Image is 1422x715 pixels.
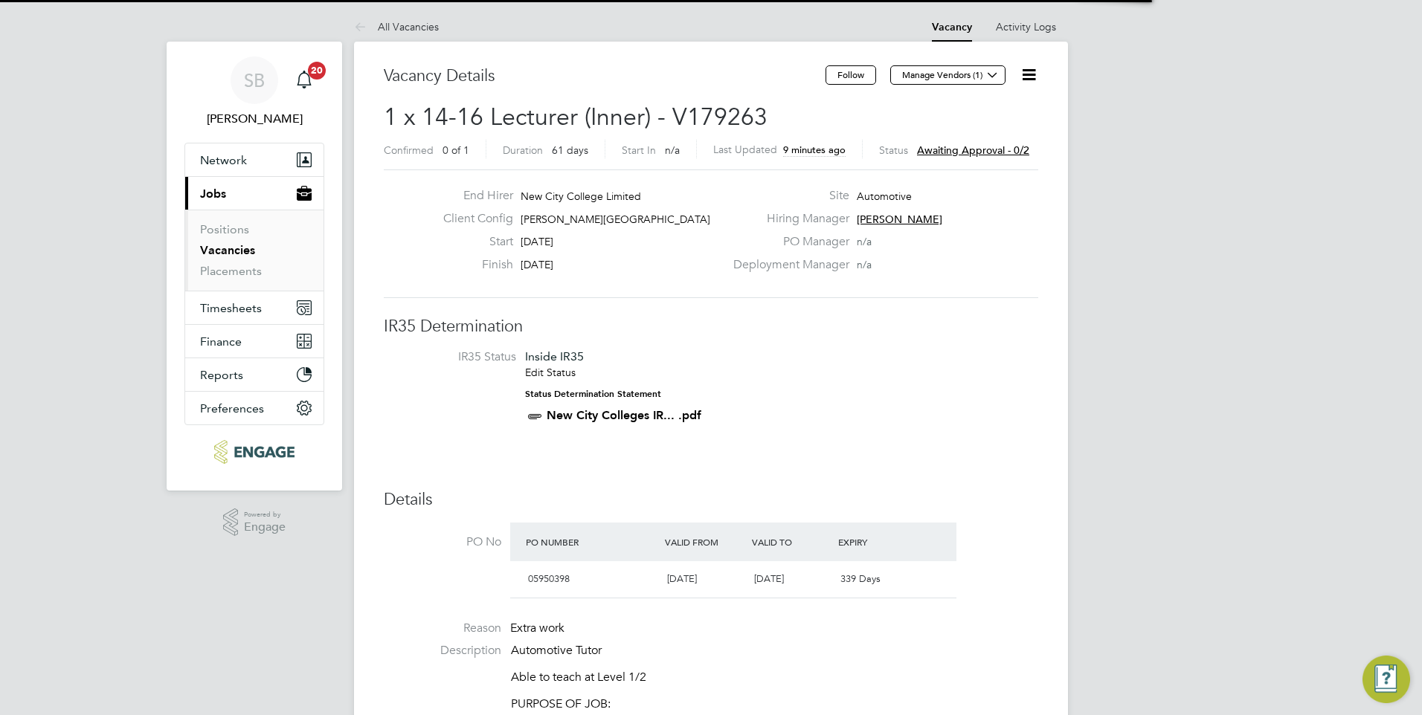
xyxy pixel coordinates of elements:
[200,243,255,257] a: Vacancies
[511,643,1038,659] p: Automotive Tutor
[200,301,262,315] span: Timesheets
[200,222,249,236] a: Positions
[214,440,294,464] img: ncclondon-logo-retina.png
[384,143,434,157] label: Confirmed
[354,20,439,33] a: All Vacancies
[244,521,286,534] span: Engage
[200,401,264,415] span: Preferences
[622,143,656,157] label: Start In
[552,143,588,157] span: 61 days
[184,110,324,128] span: Stephen Brayshaw
[713,143,777,156] label: Last Updated
[184,440,324,464] a: Go to home page
[185,210,324,291] div: Jobs
[521,258,553,271] span: [DATE]
[724,211,849,227] label: Hiring Manager
[667,572,697,585] span: [DATE]
[308,62,326,80] span: 20
[184,56,324,128] a: SB[PERSON_NAME]
[431,188,513,204] label: End Hirer
[431,257,513,273] label: Finish
[525,389,661,399] strong: Status Determination Statement
[200,153,247,167] span: Network
[185,177,324,210] button: Jobs
[748,528,835,555] div: Valid To
[384,621,501,636] label: Reason
[522,528,661,555] div: PO Number
[521,190,641,203] span: New City College Limited
[399,349,516,365] label: IR35 Status
[724,234,849,250] label: PO Manager
[996,20,1056,33] a: Activity Logs
[1363,656,1410,703] button: Engage Resource Center
[879,143,908,157] label: Status
[510,621,564,635] span: Extra work
[528,572,570,585] span: 05950398
[167,42,342,491] nav: Main navigation
[431,211,513,227] label: Client Config
[244,508,286,521] span: Powered by
[754,572,784,585] span: [DATE]
[857,190,912,203] span: Automotive
[384,643,501,659] label: Description
[783,143,846,156] span: 9 minutes ago
[200,334,242,349] span: Finance
[384,103,768,132] span: 1 x 14-16 Lecturer (Inner) - V179263
[826,65,876,85] button: Follow
[857,258,872,271] span: n/a
[289,56,319,104] a: 20
[200,264,262,278] a: Placements
[840,572,881,585] span: 339 Days
[525,349,584,363] span: Inside IR35
[661,528,748,555] div: Valid From
[384,534,501,550] label: PO No
[834,528,921,555] div: Expiry
[665,143,680,157] span: n/a
[724,257,849,273] label: Deployment Manager
[890,65,1006,85] button: Manage Vendors (1)
[223,508,286,537] a: Powered byEngage
[521,213,710,226] span: [PERSON_NAME][GEOGRAPHIC_DATA]
[384,65,826,87] h3: Vacancy Details
[384,489,1038,511] h3: Details
[511,670,1038,685] p: Able to teach at Level 1/2
[857,235,872,248] span: n/a
[200,368,243,382] span: Reports
[384,316,1038,337] h3: IR35 Determination
[443,143,469,157] span: 0 of 1
[244,71,265,90] span: SB
[521,235,553,248] span: [DATE]
[547,408,701,422] a: New City Colleges IR... .pdf
[917,143,1029,157] span: Awaiting approval - 0/2
[525,366,576,379] a: Edit Status
[185,291,324,324] button: Timesheets
[724,188,849,204] label: Site
[511,696,1038,712] p: PURPOSE OF JOB:
[932,21,972,33] a: Vacancy
[185,143,324,176] button: Network
[200,187,226,201] span: Jobs
[185,358,324,391] button: Reports
[185,325,324,357] button: Finance
[185,392,324,424] button: Preferences
[503,143,543,157] label: Duration
[857,213,942,226] span: [PERSON_NAME]
[431,234,513,250] label: Start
